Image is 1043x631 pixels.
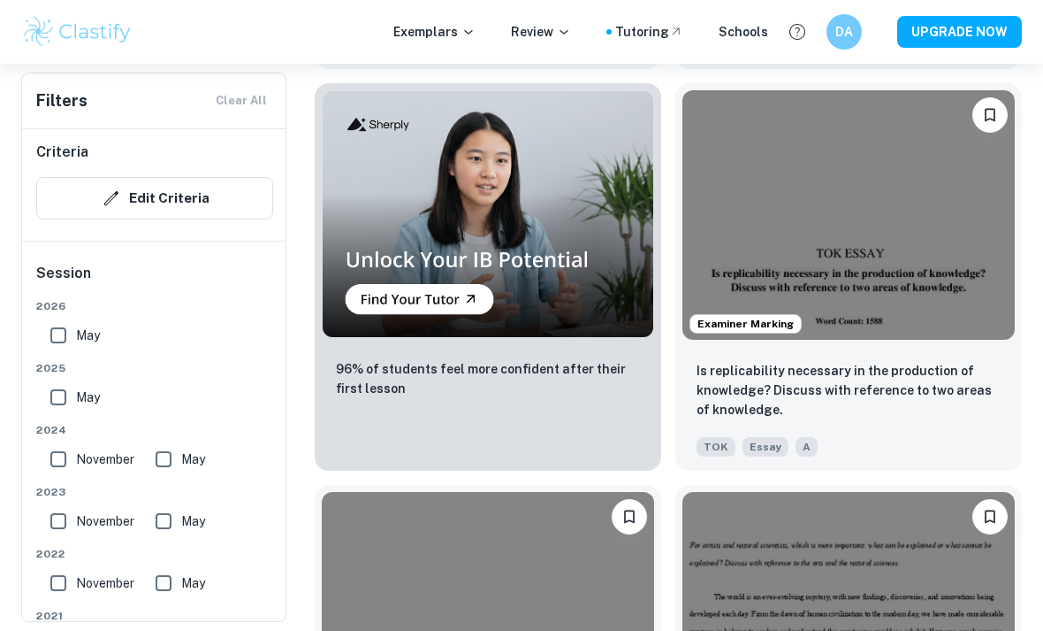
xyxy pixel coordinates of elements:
[36,546,273,562] span: 2022
[612,499,647,535] button: Bookmark
[972,97,1008,133] button: Bookmark
[36,484,273,500] span: 2023
[181,573,205,593] span: May
[782,17,812,47] button: Help and Feedback
[336,359,640,398] p: 96% of students feel more confident after their first lesson
[36,263,273,298] h6: Session
[615,22,683,42] a: Tutoring
[742,437,788,457] span: Essay
[76,512,134,531] span: November
[719,22,768,42] a: Schools
[675,83,1022,471] a: Examiner MarkingBookmarkIs replicability necessary in the production of knowledge? Discuss with r...
[393,22,476,42] p: Exemplars
[511,22,571,42] p: Review
[697,361,1001,419] p: Is replicability necessary in the production of knowledge? Discuss with reference to two areas of...
[826,14,862,50] button: DA
[682,90,1015,340] img: TOK Essay example thumbnail: Is replicability necessary in the produc
[36,177,273,219] button: Edit Criteria
[972,499,1008,535] button: Bookmark
[796,437,818,457] span: A
[181,450,205,469] span: May
[697,437,735,457] span: TOK
[36,298,273,314] span: 2026
[21,14,133,50] img: Clastify logo
[36,422,273,438] span: 2024
[36,608,273,624] span: 2021
[36,88,88,113] h6: Filters
[897,16,1022,48] button: UPGRADE NOW
[690,316,801,332] span: Examiner Marking
[76,450,134,469] span: November
[322,90,654,338] img: Thumbnail
[76,326,100,345] span: May
[834,22,855,42] h6: DA
[76,388,100,407] span: May
[315,83,661,471] a: Thumbnail96% of students feel more confident after their first lesson
[76,573,134,593] span: November
[36,142,88,163] h6: Criteria
[181,512,205,531] span: May
[36,360,273,376] span: 2025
